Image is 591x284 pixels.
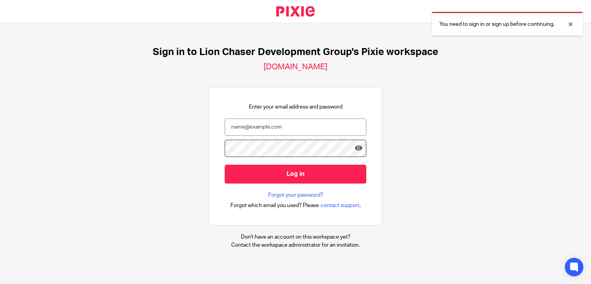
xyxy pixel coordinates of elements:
a: Forgot your password? [268,191,323,199]
h2: [DOMAIN_NAME] [264,62,327,72]
p: You need to sign in or sign up before continuing. [439,20,554,28]
p: Don't have an account on this workspace yet? [231,233,360,241]
h1: Sign in to Lion Chaser Development Group's Pixie workspace [153,46,438,58]
input: name@example.com [225,119,366,136]
span: Forgot which email you used? Please [230,202,319,209]
input: Log in [225,165,366,184]
span: contact support [321,202,359,209]
p: Contact the workspace administrator for an invitation. [231,241,360,249]
div: . [230,201,361,210]
p: Enter your email address and password [249,103,342,111]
